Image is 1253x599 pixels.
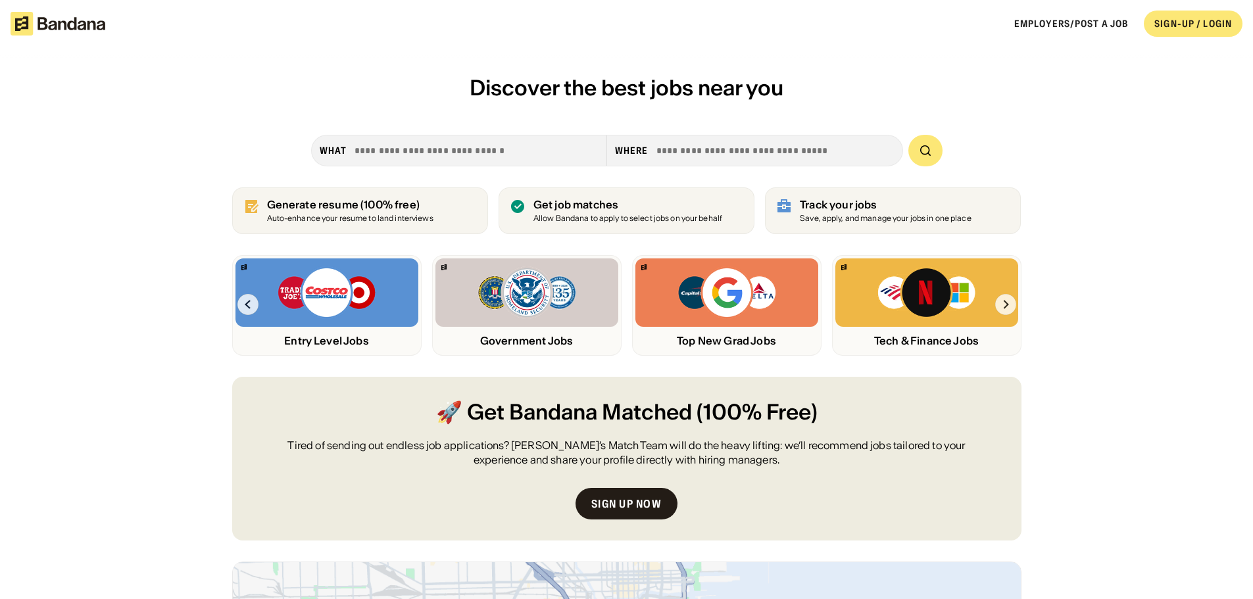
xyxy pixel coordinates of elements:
img: Left Arrow [237,294,258,315]
div: Save, apply, and manage your jobs in one place [800,214,971,223]
a: Track your jobs Save, apply, and manage your jobs in one place [765,187,1021,234]
img: Trader Joe’s, Costco, Target logos [277,266,377,319]
img: Capital One, Google, Delta logos [677,266,777,319]
img: Bandana logo [441,264,447,270]
span: 🚀 Get Bandana Matched [436,398,692,427]
img: FBI, DHS, MWRD logos [477,266,577,319]
span: (100% free) [360,198,420,211]
a: Sign up now [576,488,677,519]
div: Track your jobs [800,199,971,211]
div: Sign up now [591,498,662,509]
div: Allow Bandana to apply to select jobs on your behalf [533,214,722,223]
span: (100% Free) [697,398,818,427]
div: what [320,145,347,156]
a: Bandana logoFBI, DHS, MWRD logosGovernment Jobs [432,255,622,356]
img: Bandana logo [841,264,847,270]
span: Discover the best jobs near you [470,74,783,101]
div: Entry Level Jobs [235,335,418,347]
div: Auto-enhance your resume to land interviews [267,214,433,223]
img: Bandana logo [241,264,247,270]
div: Tired of sending out endless job applications? [PERSON_NAME]’s Match Team will do the heavy lifti... [264,438,990,467]
a: Bandana logoTrader Joe’s, Costco, Target logosEntry Level Jobs [232,255,422,356]
div: Tech & Finance Jobs [835,335,1018,347]
div: Get job matches [533,199,722,211]
a: Generate resume (100% free)Auto-enhance your resume to land interviews [232,187,488,234]
div: Government Jobs [435,335,618,347]
img: Right Arrow [995,294,1016,315]
a: Get job matches Allow Bandana to apply to select jobs on your behalf [499,187,754,234]
div: Where [615,145,649,156]
img: Bank of America, Netflix, Microsoft logos [877,266,976,319]
a: Bandana logoBank of America, Netflix, Microsoft logosTech & Finance Jobs [832,255,1021,356]
a: Bandana logoCapital One, Google, Delta logosTop New Grad Jobs [632,255,822,356]
a: Employers/Post a job [1014,18,1128,30]
img: Bandana logotype [11,12,105,36]
div: SIGN-UP / LOGIN [1154,18,1232,30]
img: Bandana logo [641,264,647,270]
div: Generate resume [267,199,433,211]
div: Top New Grad Jobs [635,335,818,347]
